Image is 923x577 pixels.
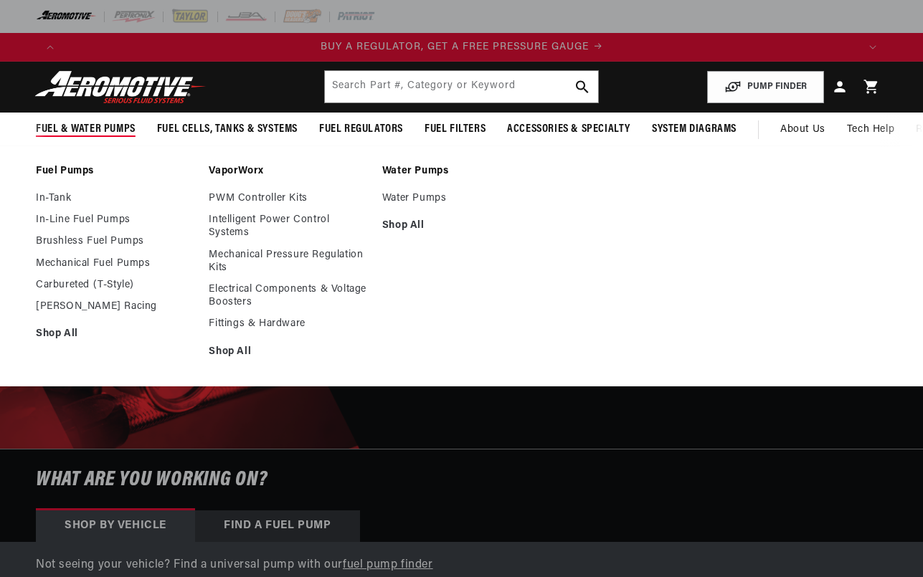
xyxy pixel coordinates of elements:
[36,510,195,542] div: Shop by vehicle
[319,122,403,137] span: Fuel Regulators
[507,122,630,137] span: Accessories & Specialty
[496,113,641,146] summary: Accessories & Specialty
[858,33,887,62] button: Translation missing: en.sections.announcements.next_announcement
[36,165,194,178] a: Fuel Pumps
[65,39,858,55] div: Announcement
[308,113,414,146] summary: Fuel Regulators
[209,283,367,309] a: Electrical Components & Voltage Boosters
[36,122,136,137] span: Fuel & Water Pumps
[65,39,858,55] div: 1 of 4
[36,33,65,62] button: Translation missing: en.sections.announcements.previous_announcement
[209,249,367,275] a: Mechanical Pressure Regulation Kits
[209,318,367,330] a: Fittings & Hardware
[36,556,887,575] p: Not seeing your vehicle? Find a universal pump with our
[157,122,298,137] span: Fuel Cells, Tanks & Systems
[836,113,905,147] summary: Tech Help
[36,235,194,248] a: Brushless Fuel Pumps
[25,113,146,146] summary: Fuel & Water Pumps
[770,113,836,147] a: About Us
[343,559,433,571] a: fuel pump finder
[195,510,360,542] div: Find a Fuel Pump
[567,71,598,102] button: search button
[36,192,194,205] a: In-Tank
[36,214,194,226] a: In-Line Fuel Pumps
[652,122,737,137] span: System Diagrams
[641,113,747,146] summary: System Diagrams
[321,42,589,52] span: BUY A REGULATOR, GET A FREE PRESSURE GAUGE
[382,165,541,178] a: Water Pumps
[65,39,858,55] a: BUY A REGULATOR, GET A FREE PRESSURE GAUGE
[31,70,210,104] img: Aeromotive
[36,300,194,313] a: [PERSON_NAME] Racing
[780,124,825,135] span: About Us
[382,219,541,232] a: Shop All
[209,165,367,178] a: VaporWorx
[209,345,367,358] a: Shop All
[36,328,194,340] a: Shop All
[325,71,597,102] input: Search by Part Number, Category or Keyword
[847,122,894,138] span: Tech Help
[36,257,194,270] a: Mechanical Fuel Pumps
[146,113,308,146] summary: Fuel Cells, Tanks & Systems
[414,113,496,146] summary: Fuel Filters
[209,192,367,205] a: PWM Controller Kits
[382,192,541,205] a: Water Pumps
[707,71,824,103] button: PUMP FINDER
[425,122,486,137] span: Fuel Filters
[209,214,367,239] a: Intelligent Power Control Systems
[36,279,194,292] a: Carbureted (T-Style)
